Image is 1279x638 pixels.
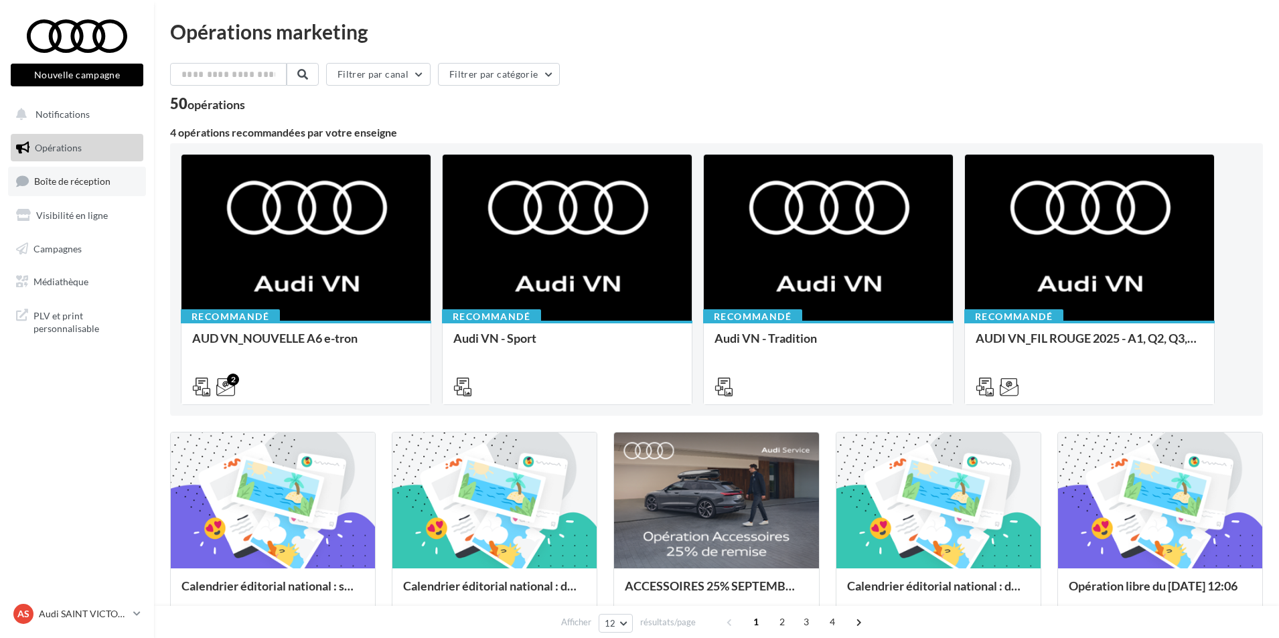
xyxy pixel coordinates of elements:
[442,309,541,324] div: Recommandé
[187,98,245,110] div: opérations
[39,607,128,621] p: Audi SAINT VICTORET
[17,607,29,621] span: AS
[8,268,146,296] a: Médiathèque
[976,331,1203,358] div: AUDI VN_FIL ROUGE 2025 - A1, Q2, Q3, Q5 et Q4 e-tron
[8,134,146,162] a: Opérations
[35,142,82,153] span: Opérations
[1069,579,1252,606] div: Opération libre du [DATE] 12:06
[453,331,681,358] div: Audi VN - Sport
[8,301,146,341] a: PLV et print personnalisable
[326,63,431,86] button: Filtrer par canal
[8,167,146,195] a: Boîte de réception
[745,611,767,633] span: 1
[35,108,90,120] span: Notifications
[181,309,280,324] div: Recommandé
[714,331,942,358] div: Audi VN - Tradition
[964,309,1063,324] div: Recommandé
[33,242,82,254] span: Campagnes
[703,309,802,324] div: Recommandé
[36,210,108,221] span: Visibilité en ligne
[227,374,239,386] div: 2
[640,616,696,629] span: résultats/page
[771,611,793,633] span: 2
[822,611,843,633] span: 4
[192,331,420,358] div: AUD VN_NOUVELLE A6 e-tron
[34,175,110,187] span: Boîte de réception
[796,611,817,633] span: 3
[438,63,560,86] button: Filtrer par catégorie
[847,579,1030,606] div: Calendrier éditorial national : du 02.09 au 09.09
[11,601,143,627] a: AS Audi SAINT VICTORET
[170,96,245,111] div: 50
[599,614,633,633] button: 12
[8,100,141,129] button: Notifications
[625,579,808,606] div: ACCESSOIRES 25% SEPTEMBRE - AUDI SERVICE
[170,21,1263,42] div: Opérations marketing
[8,235,146,263] a: Campagnes
[561,616,591,629] span: Afficher
[181,579,364,606] div: Calendrier éditorial national : semaine du 08.09 au 14.09
[11,64,143,86] button: Nouvelle campagne
[8,202,146,230] a: Visibilité en ligne
[403,579,586,606] div: Calendrier éditorial national : du 02.09 au 15.09
[170,127,1263,138] div: 4 opérations recommandées par votre enseigne
[605,618,616,629] span: 12
[33,307,138,335] span: PLV et print personnalisable
[33,276,88,287] span: Médiathèque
